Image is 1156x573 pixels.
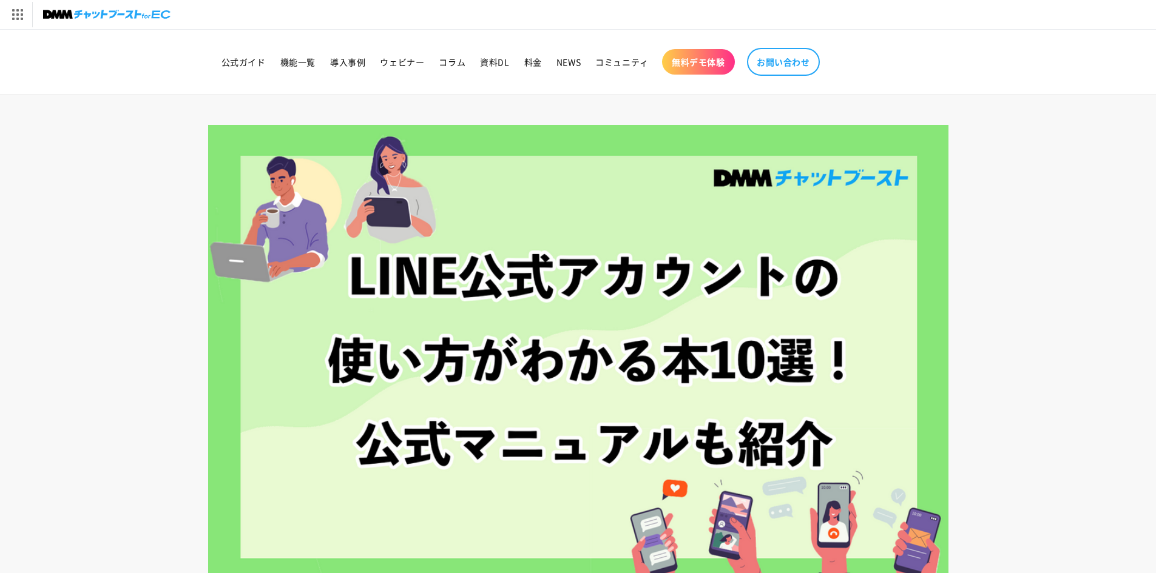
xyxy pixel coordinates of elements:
[517,49,549,75] a: 料金
[273,49,323,75] a: 機能一覧
[556,56,581,67] span: NEWS
[480,56,509,67] span: 資料DL
[662,49,735,75] a: 無料デモ体験
[588,49,656,75] a: コミュニティ
[330,56,365,67] span: 導入事例
[595,56,649,67] span: コミュニティ
[672,56,725,67] span: 無料デモ体験
[2,2,32,27] img: サービス
[43,6,171,23] img: チャットブーストforEC
[323,49,373,75] a: 導入事例
[373,49,431,75] a: ウェビナー
[747,48,820,76] a: お問い合わせ
[380,56,424,67] span: ウェビナー
[439,56,465,67] span: コラム
[431,49,473,75] a: コラム
[524,56,542,67] span: 料金
[280,56,316,67] span: 機能一覧
[221,56,266,67] span: 公式ガイド
[473,49,516,75] a: 資料DL
[757,56,810,67] span: お問い合わせ
[549,49,588,75] a: NEWS
[214,49,273,75] a: 公式ガイド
